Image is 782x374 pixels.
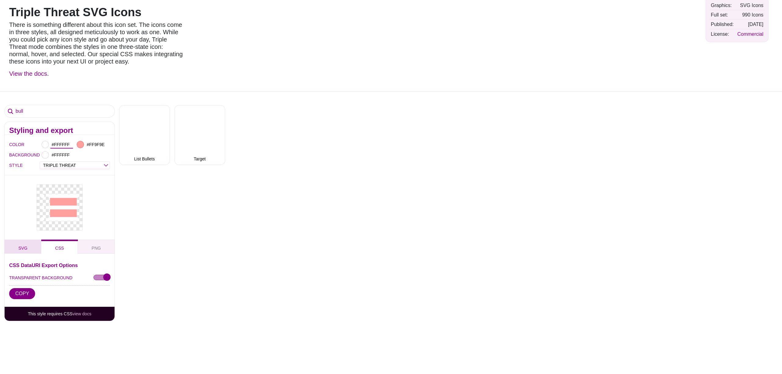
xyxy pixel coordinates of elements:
[18,246,27,251] span: SVG
[9,128,110,133] h2: Styling and export
[92,246,101,251] span: PNG
[5,105,115,117] input: Search Icons
[709,30,735,38] td: License:
[9,70,47,77] a: View the docs
[709,1,735,10] td: Graphics:
[9,151,17,159] label: BACKGROUND
[709,10,735,19] td: Full set:
[9,141,17,148] label: COLOR
[737,31,763,37] a: Commercial
[9,288,35,299] button: COPY
[9,311,110,316] p: This style requires CSS
[709,20,735,29] td: Published:
[174,105,225,165] button: Target
[78,240,115,254] button: PNG
[9,263,110,268] h3: CSS DataURI Export Options
[5,240,41,254] button: SVG
[736,20,765,29] td: [DATE]
[9,70,183,77] p: .
[9,6,183,18] h1: Triple Threat SVG Icons
[9,161,17,169] label: STYLE
[9,274,72,282] label: TRANSPARENT BACKGROUND
[119,105,170,165] button: List Bullets
[9,21,183,65] p: There is something different about this icon set. The icons come in three styles, all designed me...
[736,10,765,19] td: 990 Icons
[736,1,765,10] td: SVG Icons
[72,311,91,316] a: view docs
